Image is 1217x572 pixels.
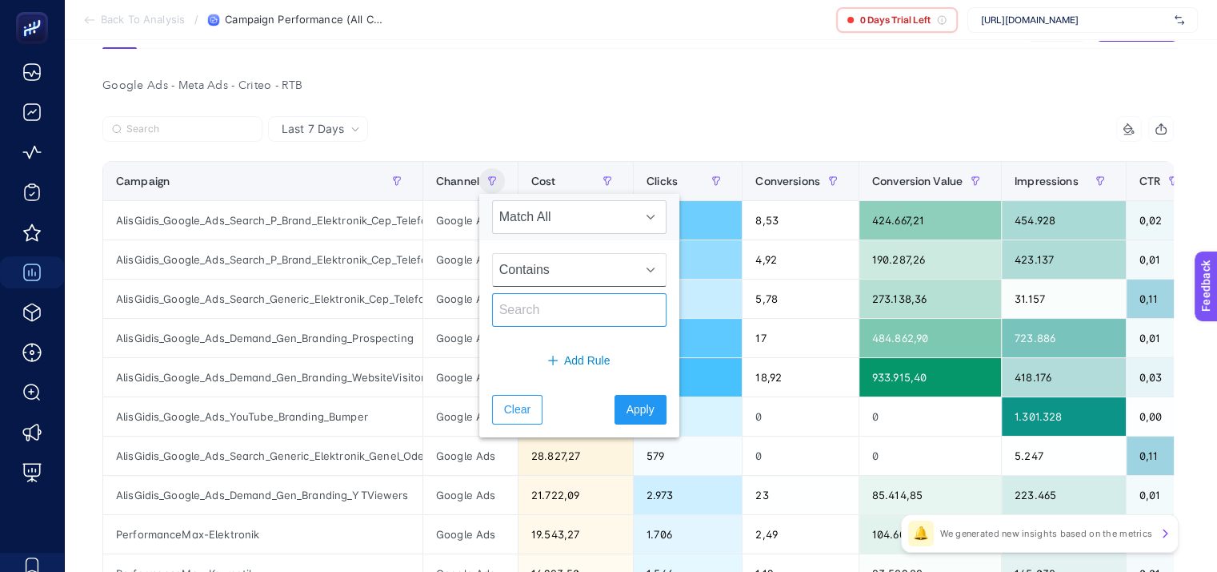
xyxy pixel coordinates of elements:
[743,358,859,397] div: 18,92
[743,240,859,279] div: 4,92
[1127,240,1199,279] div: 0,01
[634,397,742,436] div: 2.252
[103,437,422,475] div: AlisGidis_Google_Ads_Search_Generic_Elektronik_Genel_Odeme_Yontemi
[1127,476,1199,514] div: 0,01
[1002,280,1126,318] div: 31.157
[90,75,1187,97] div: Google Ads - Meta Ads - Criteo - RTB
[634,201,742,240] div: 8.436
[518,476,633,514] div: 21.722,09
[504,401,530,418] span: Clear
[103,515,422,554] div: PerformanceMax-Elektronik
[1002,397,1126,436] div: 1.301.328
[1175,12,1184,28] img: svg%3e
[755,175,820,187] span: Conversions
[634,437,742,475] div: 579
[859,397,1001,436] div: 0
[492,293,667,327] input: Search
[743,515,859,554] div: 2,49
[116,175,170,187] span: Campaign
[743,319,859,357] div: 17
[940,527,1152,540] p: We generated new insights based on the metrics
[436,175,479,187] span: Channel
[1139,175,1160,187] span: CTR
[423,397,518,436] div: Google Ads
[1002,319,1126,357] div: 723.886
[859,515,1001,554] div: 104.602,63
[634,358,742,397] div: 10.747
[103,319,422,357] div: AlisGidis_Google_Ads_Demand_Gen_Branding_Prospecting
[859,319,1001,357] div: 484.862,90
[103,280,422,318] div: AlisGidis_Google_Ads_Search_Generic_Elektronik_Cep_Telefonu_Odeme_Yontemi
[743,201,859,240] div: 8,53
[194,13,198,26] span: /
[564,352,611,369] span: Add Rule
[860,14,931,26] span: 0 Days Trial Left
[103,358,422,397] div: AlisGidis_Google_Ads_Demand_Gen_Branding_WebsiteVisitor
[859,201,1001,240] div: 424.667,21
[282,121,344,137] span: Last 7 Days
[423,201,518,240] div: Google Ads
[531,175,556,187] span: Cost
[647,175,678,187] span: Clicks
[423,476,518,514] div: Google Ads
[859,476,1001,514] div: 85.414,85
[1127,437,1199,475] div: 0,11
[518,437,633,475] div: 28.827,27
[634,240,742,279] div: 6.143
[103,201,422,240] div: AlisGidis_Google_Ads_Search_P_Brand_Elektronik_Cep_Telefonu_Apple
[981,14,1168,26] span: [URL][DOMAIN_NAME]
[10,5,61,18] span: Feedback
[743,280,859,318] div: 5,78
[1002,201,1126,240] div: 454.928
[101,14,185,26] span: Back To Analysis
[627,401,655,418] span: Apply
[859,358,1001,397] div: 933.915,40
[103,397,422,436] div: AlisGidis_Google_Ads_YouTube_Branding_Bumper
[634,319,742,357] div: 9.461
[872,175,963,187] span: Conversion Value
[103,476,422,514] div: AlisGidis_Google_Ads_Demand_Gen_Branding_YTViewers
[743,437,859,475] div: 0
[615,395,667,425] button: Apply
[859,437,1001,475] div: 0
[493,254,635,286] span: Contains
[1002,437,1126,475] div: 5.247
[423,358,518,397] div: Google Ads
[103,240,422,279] div: AlisGidis_Google_Ads_Search_P_Brand_Elektronik_Cep_Telefonu_Android
[225,14,385,26] span: Campaign Performance (All Channel)
[1127,397,1199,436] div: 0,00
[493,201,635,233] span: Match All
[1127,319,1199,357] div: 0,01
[423,319,518,357] div: Google Ads
[634,515,742,554] div: 1.706
[518,515,633,554] div: 19.543,27
[423,280,518,318] div: Google Ads
[1015,175,1079,187] span: Impressions
[908,521,934,546] div: 🔔
[126,123,253,135] input: Search
[859,280,1001,318] div: 273.138,36
[1002,476,1126,514] div: 223.465
[1127,358,1199,397] div: 0,03
[423,240,518,279] div: Google Ads
[1127,280,1199,318] div: 0,11
[492,395,542,425] button: Clear
[423,437,518,475] div: Google Ads
[634,476,742,514] div: 2.973
[1127,201,1199,240] div: 0,02
[423,515,518,554] div: Google Ads
[1002,358,1126,397] div: 418.176
[743,397,859,436] div: 0
[634,280,742,318] div: 3.305
[743,476,859,514] div: 23
[859,240,1001,279] div: 190.287,26
[492,346,667,376] button: Add Rule
[1002,240,1126,279] div: 423.137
